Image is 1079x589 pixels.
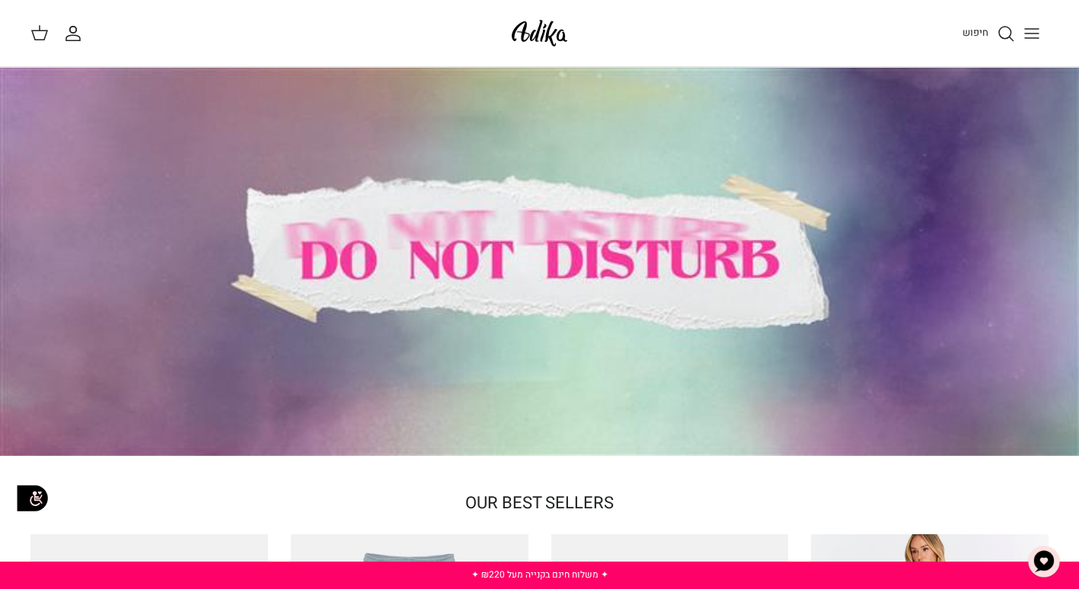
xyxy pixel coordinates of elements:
[507,15,572,51] img: Adika IL
[962,25,988,40] span: חיפוש
[1021,539,1067,584] button: צ'אט
[1015,17,1049,50] button: Toggle menu
[11,477,53,519] img: accessibility_icon02.svg
[64,24,88,43] a: החשבון שלי
[471,568,608,581] a: ✦ משלוח חינם בקנייה מעל ₪220 ✦
[962,24,1015,43] a: חיפוש
[465,491,614,515] a: OUR BEST SELLERS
